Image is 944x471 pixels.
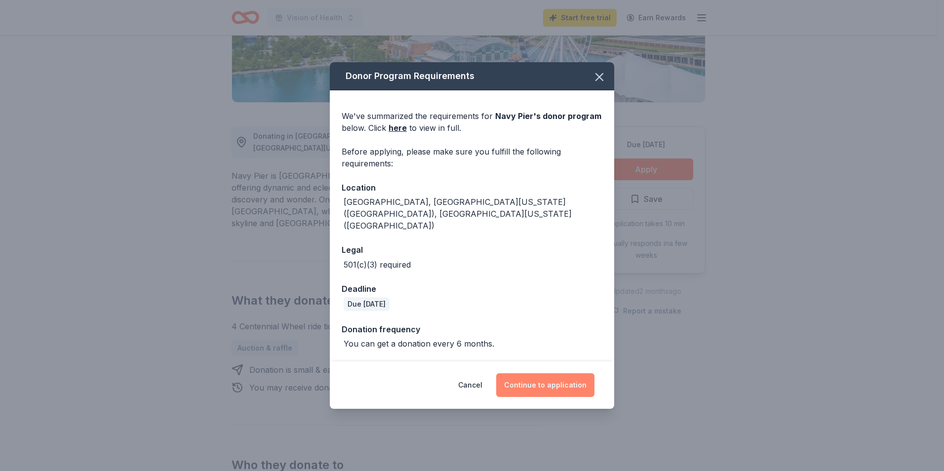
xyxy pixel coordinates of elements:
div: You can get a donation every 6 months. [344,338,494,350]
div: Deadline [342,282,602,295]
div: Location [342,181,602,194]
div: Before applying, please make sure you fulfill the following requirements: [342,146,602,169]
div: Due [DATE] [344,297,390,311]
div: [GEOGRAPHIC_DATA], [GEOGRAPHIC_DATA][US_STATE] ([GEOGRAPHIC_DATA]), [GEOGRAPHIC_DATA][US_STATE] (... [344,196,602,232]
span: Navy Pier 's donor program [495,111,601,121]
div: Donor Program Requirements [330,62,614,90]
div: Legal [342,243,602,256]
div: Donation frequency [342,323,602,336]
button: Continue to application [496,373,594,397]
button: Cancel [458,373,482,397]
a: here [389,122,407,134]
div: 501(c)(3) required [344,259,411,271]
div: We've summarized the requirements for below. Click to view in full. [342,110,602,134]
